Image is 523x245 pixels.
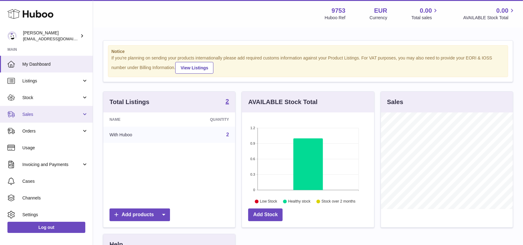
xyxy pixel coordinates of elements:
[253,188,255,192] text: 0
[111,55,505,74] div: If you're planning on sending your products internationally please add required customs informati...
[251,126,255,130] text: 1.2
[251,173,255,176] text: 0.3
[22,112,82,117] span: Sales
[22,178,88,184] span: Cases
[22,128,82,134] span: Orders
[411,15,439,21] span: Total sales
[463,15,516,21] span: AVAILABLE Stock Total
[496,7,508,15] span: 0.00
[22,61,88,67] span: My Dashboard
[260,199,277,203] text: Low Stock
[226,98,229,104] strong: 2
[248,98,317,106] h3: AVAILABLE Stock Total
[22,162,82,168] span: Invoicing and Payments
[22,212,88,218] span: Settings
[111,49,505,55] strong: Notice
[22,78,82,84] span: Listings
[22,195,88,201] span: Channels
[23,30,79,42] div: [PERSON_NAME]
[251,142,255,145] text: 0.9
[332,7,346,15] strong: 9753
[103,112,173,127] th: Name
[374,7,387,15] strong: EUR
[251,157,255,161] text: 0.6
[22,95,82,101] span: Stock
[173,112,235,127] th: Quantity
[23,36,91,41] span: [EMAIL_ADDRESS][DOMAIN_NAME]
[226,132,229,137] a: 2
[110,208,170,221] a: Add products
[288,199,311,203] text: Healthy stock
[22,145,88,151] span: Usage
[325,15,346,21] div: Huboo Ref
[370,15,387,21] div: Currency
[387,98,403,106] h3: Sales
[110,98,150,106] h3: Total Listings
[7,31,17,41] img: info@welovenoni.com
[103,127,173,143] td: With Huboo
[7,222,85,233] a: Log out
[248,208,283,221] a: Add Stock
[226,98,229,106] a: 2
[175,62,213,74] a: View Listings
[420,7,432,15] span: 0.00
[322,199,355,203] text: Stock over 2 months
[411,7,439,21] a: 0.00 Total sales
[463,7,516,21] a: 0.00 AVAILABLE Stock Total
